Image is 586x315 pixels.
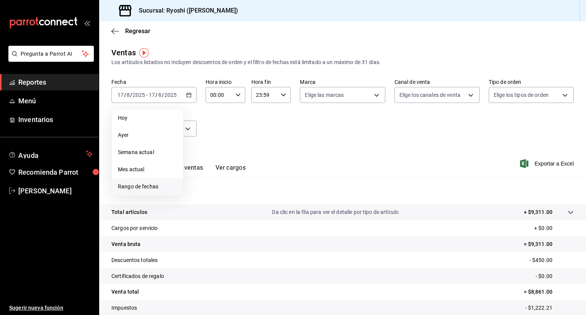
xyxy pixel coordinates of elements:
[18,167,93,177] span: Recomienda Parrot
[118,114,177,122] span: Hoy
[251,79,291,85] label: Hora fin
[9,304,93,312] span: Sugerir nueva función
[524,240,574,248] p: = $9,311.00
[530,256,574,264] p: - $450.00
[524,208,552,216] p: + $9,311.00
[524,288,574,296] p: = $8,861.00
[173,164,203,177] button: Ver ventas
[111,272,164,280] p: Certificados de regalo
[522,159,574,168] button: Exportar a Excel
[111,256,158,264] p: Descuentos totales
[126,92,130,98] input: --
[118,131,177,139] span: Ayer
[18,77,93,87] span: Reportes
[111,27,150,35] button: Regresar
[111,186,574,195] p: Resumen
[133,6,238,15] h3: Sucursal: Ryoshi ([PERSON_NAME])
[18,96,93,106] span: Menú
[305,91,344,99] span: Elige las marcas
[536,272,574,280] p: - $0.00
[118,183,177,191] span: Rango de fechas
[162,92,164,98] span: /
[111,288,139,296] p: Venta total
[111,240,140,248] p: Venta bruta
[111,208,147,216] p: Total artículos
[489,79,574,85] label: Tipo de orden
[111,224,158,232] p: Cargos por servicio
[300,79,385,85] label: Marca
[272,208,399,216] p: Da clic en la fila para ver el detalle por tipo de artículo
[111,304,137,312] p: Impuestos
[158,92,162,98] input: --
[84,20,90,26] button: open_drawer_menu
[525,304,574,312] p: - $1,222.21
[111,79,196,85] label: Fecha
[118,166,177,174] span: Mes actual
[148,92,155,98] input: --
[111,58,574,66] div: Los artículos listados no incluyen descuentos de orden y el filtro de fechas está limitado a un m...
[5,55,94,63] a: Pregunta a Parrot AI
[18,149,83,159] span: Ayuda
[21,50,82,58] span: Pregunta a Parrot AI
[125,27,150,35] span: Regresar
[124,164,246,177] div: navigation tabs
[139,48,149,58] img: Tooltip marker
[117,92,124,98] input: --
[534,224,574,232] p: + $0.00
[146,92,148,98] span: -
[164,92,177,98] input: ----
[118,148,177,156] span: Semana actual
[399,91,460,99] span: Elige los canales de venta
[18,186,93,196] span: [PERSON_NAME]
[18,114,93,125] span: Inventarios
[494,91,549,99] span: Elige los tipos de orden
[124,92,126,98] span: /
[155,92,158,98] span: /
[132,92,145,98] input: ----
[8,46,94,62] button: Pregunta a Parrot AI
[111,47,136,58] div: Ventas
[206,79,245,85] label: Hora inicio
[216,164,246,177] button: Ver cargos
[394,79,480,85] label: Canal de venta
[130,92,132,98] span: /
